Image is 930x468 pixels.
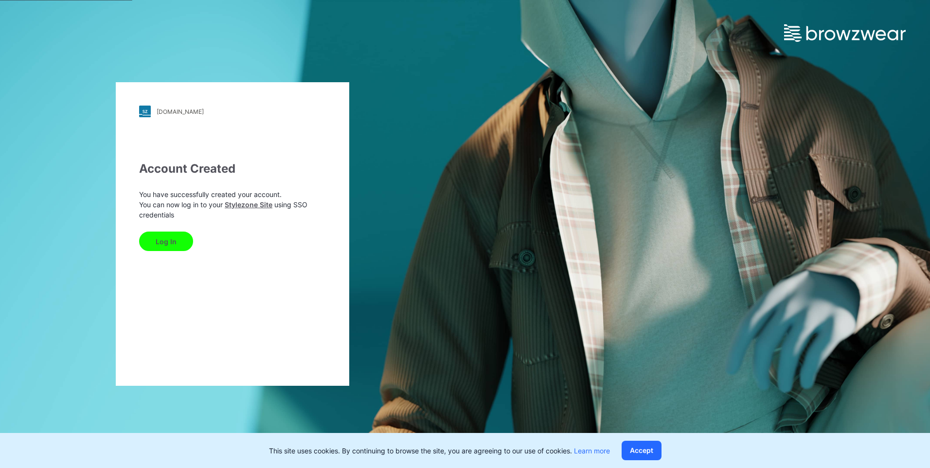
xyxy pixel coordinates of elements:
a: Learn more [574,447,610,455]
a: Stylezone Site [225,200,272,209]
p: You can now log in to your using SSO credentials [139,199,326,220]
a: [DOMAIN_NAME] [139,106,326,117]
p: This site uses cookies. By continuing to browse the site, you are agreeing to our use of cookies. [269,446,610,456]
button: Accept [622,441,662,460]
img: browzwear-logo.e42bd6dac1945053ebaf764b6aa21510.svg [784,24,906,42]
div: Account Created [139,160,326,178]
div: [DOMAIN_NAME] [157,108,204,115]
p: You have successfully created your account. [139,189,326,199]
button: Log In [139,232,193,251]
img: stylezone-logo.562084cfcfab977791bfbf7441f1a819.svg [139,106,151,117]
